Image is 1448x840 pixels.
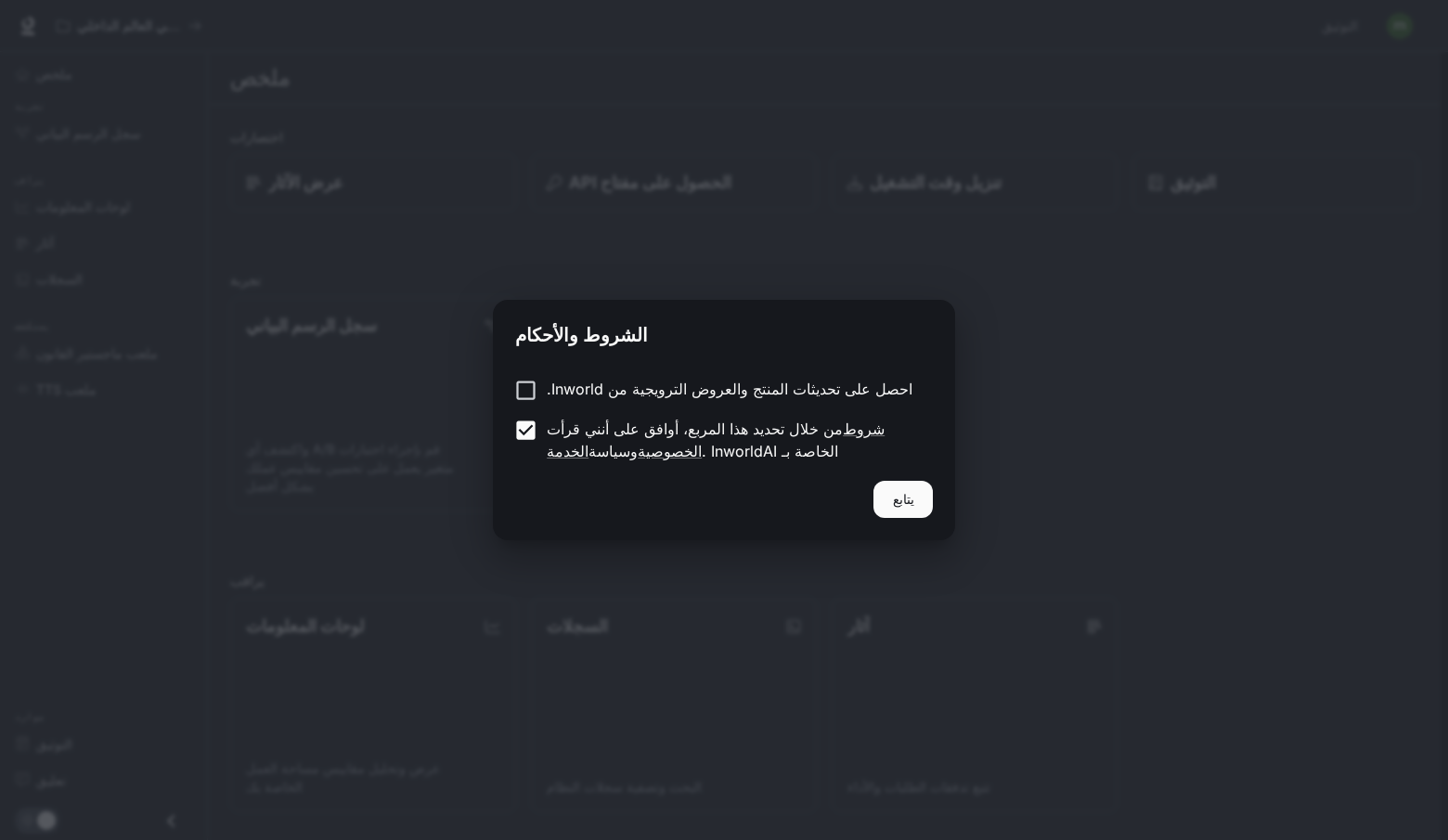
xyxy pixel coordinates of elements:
[638,442,702,460] a: الخصوصية
[547,420,843,438] font: من خلال تحديد هذا المربع، أوافق على أنني قرأت
[515,324,648,346] font: الشروط والأحكام
[588,442,638,460] font: وسياسة
[893,491,914,507] font: يتابع
[702,442,838,460] font: الخاصة بـ InworldAI .
[547,380,912,398] font: احصل على تحديثات المنتج والعروض الترويجية من Inworld.
[873,481,933,518] button: يتابع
